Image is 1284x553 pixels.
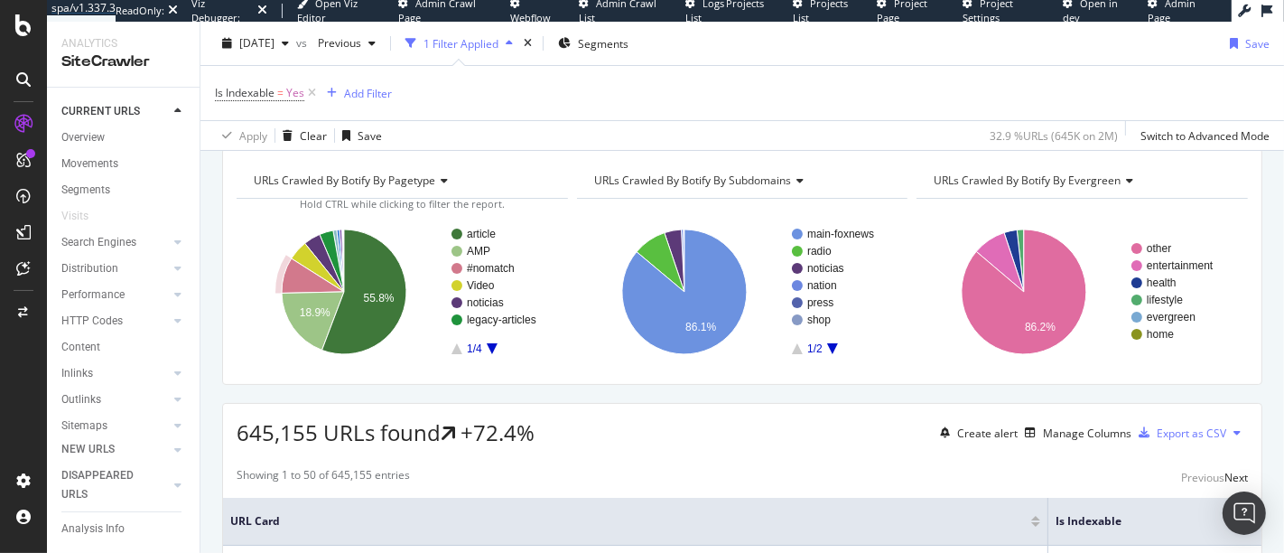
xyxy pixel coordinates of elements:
[578,35,628,51] span: Segments
[1131,418,1226,447] button: Export as CSV
[61,466,153,504] div: DISAPPEARED URLS
[1224,467,1248,489] button: Next
[296,35,311,51] span: vs
[807,279,837,292] text: nation
[1043,426,1131,441] div: Manage Columns
[61,440,169,459] a: NEW URLS
[1223,29,1270,58] button: Save
[61,102,140,121] div: CURRENT URLS
[300,197,505,211] span: Hold CTRL while clicking to filter the report.
[61,207,88,226] div: Visits
[61,233,136,252] div: Search Engines
[930,166,1232,195] h4: URLs Crawled By Botify By evergreen
[61,364,93,383] div: Inlinks
[467,314,536,326] text: legacy-articles
[577,213,903,370] svg: A chart.
[916,213,1242,370] svg: A chart.
[61,417,169,436] a: Sitemaps
[1147,259,1214,272] text: entertainment
[61,312,123,331] div: HTTP Codes
[61,466,169,504] a: DISAPPEARED URLS
[239,35,274,51] span: 2025 Aug. 14th
[61,155,187,173] a: Movements
[1181,467,1224,489] button: Previous
[61,338,187,357] a: Content
[230,513,1027,530] span: URL Card
[61,155,118,173] div: Movements
[1147,328,1174,341] text: home
[254,173,435,188] span: URLs Crawled By Botify By pagetype
[1025,321,1056,333] text: 86.2%
[61,102,169,121] a: CURRENT URLS
[1140,127,1270,143] div: Switch to Advanced Mode
[320,82,392,104] button: Add Filter
[933,418,1018,447] button: Create alert
[61,417,107,436] div: Sitemaps
[467,279,495,292] text: Video
[275,121,327,150] button: Clear
[61,36,185,52] div: Analytics
[61,181,110,200] div: Segments
[237,467,410,489] div: Showing 1 to 50 of 645,155 entries
[1181,470,1224,485] div: Previous
[807,245,832,258] text: radio
[344,85,392,100] div: Add Filter
[61,286,169,305] a: Performance
[934,173,1121,188] span: URLs Crawled By Botify By evergreen
[1224,470,1248,485] div: Next
[1056,513,1218,530] span: Is Indexable
[1133,121,1270,150] button: Switch to Advanced Mode
[61,128,105,147] div: Overview
[807,262,844,275] text: noticias
[215,121,267,150] button: Apply
[685,321,716,333] text: 86.1%
[61,440,115,459] div: NEW URLS
[61,233,169,252] a: Search Engines
[61,520,187,539] a: Analysis Info
[250,166,552,195] h4: URLs Crawled By Botify By pagetype
[467,296,504,309] text: noticias
[61,286,125,305] div: Performance
[594,173,791,188] span: URLs Crawled By Botify By subdomains
[1018,422,1131,444] button: Manage Columns
[398,29,520,58] button: 1 Filter Applied
[807,314,831,326] text: shop
[807,296,833,309] text: press
[300,306,330,319] text: 18.9%
[467,245,490,258] text: AMP
[61,390,101,409] div: Outlinks
[61,259,118,278] div: Distribution
[423,35,498,51] div: 1 Filter Applied
[116,4,164,18] div: ReadOnly:
[467,262,515,275] text: #nomatch
[61,128,187,147] a: Overview
[237,213,563,370] svg: A chart.
[239,127,267,143] div: Apply
[990,127,1118,143] div: 32.9 % URLs ( 645K on 2M )
[461,417,535,448] div: +72.4%
[61,338,100,357] div: Content
[215,85,274,100] span: Is Indexable
[1147,242,1171,255] text: other
[363,293,394,305] text: 55.8%
[1245,35,1270,51] div: Save
[467,342,482,355] text: 1/4
[215,29,296,58] button: [DATE]
[311,35,361,51] span: Previous
[61,312,169,331] a: HTTP Codes
[1147,311,1196,323] text: evergreen
[61,259,169,278] a: Distribution
[61,390,169,409] a: Outlinks
[61,52,185,72] div: SiteCrawler
[510,11,551,24] span: Webflow
[358,127,382,143] div: Save
[591,166,892,195] h4: URLs Crawled By Botify By subdomains
[61,207,107,226] a: Visits
[300,127,327,143] div: Clear
[1223,492,1266,535] div: Open Intercom Messenger
[61,520,125,539] div: Analysis Info
[807,342,823,355] text: 1/2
